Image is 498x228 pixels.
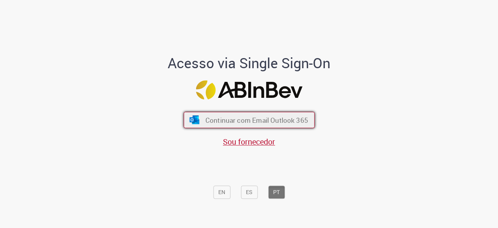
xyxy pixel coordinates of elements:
button: ES [241,186,258,199]
h1: Acesso via Single Sign-On [141,56,357,71]
img: Logo ABInBev [196,80,302,99]
button: ícone Azure/Microsoft 360 Continuar com Email Outlook 365 [184,112,315,128]
button: PT [268,186,285,199]
a: Sou fornecedor [223,136,275,147]
img: ícone Azure/Microsoft 360 [189,116,200,124]
button: EN [213,186,230,199]
span: Continuar com Email Outlook 365 [205,116,308,125]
